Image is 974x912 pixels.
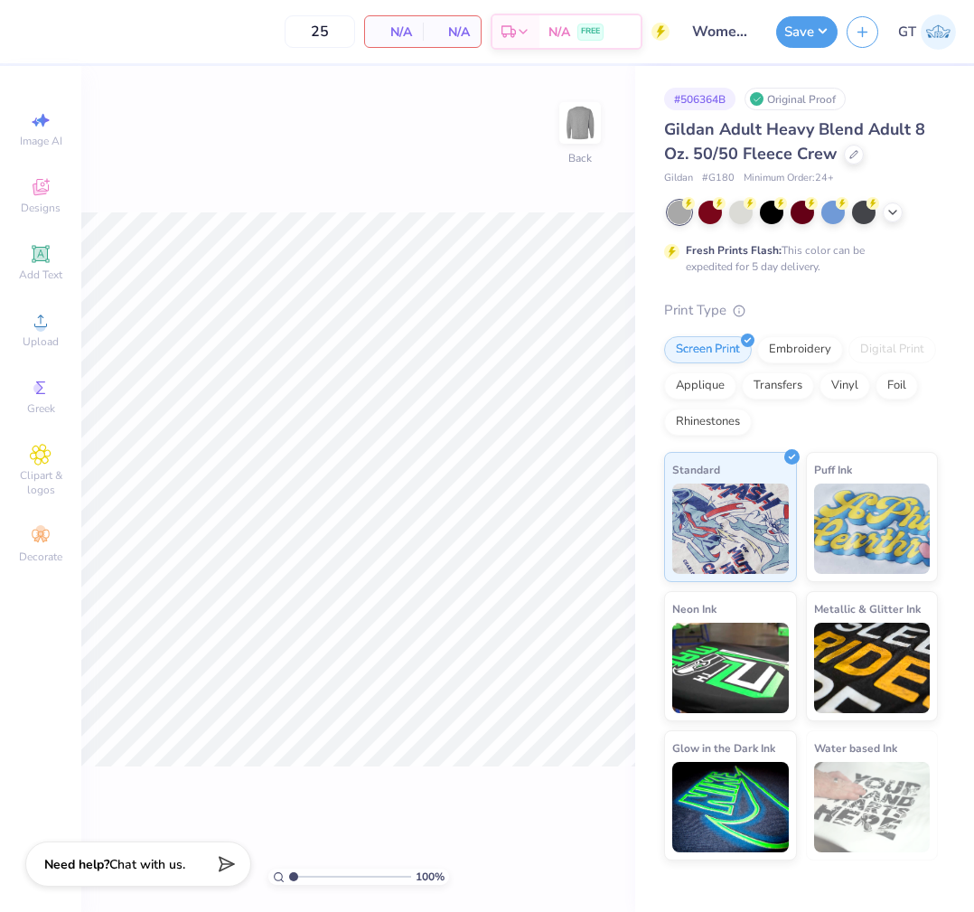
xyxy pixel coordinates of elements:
[757,336,843,363] div: Embroidery
[434,23,470,42] span: N/A
[44,856,109,873] strong: Need help?
[672,762,789,852] img: Glow in the Dark Ink
[814,623,931,713] img: Metallic & Glitter Ink
[776,16,838,48] button: Save
[814,738,897,757] span: Water based Ink
[898,22,916,42] span: GT
[562,105,598,141] img: Back
[664,336,752,363] div: Screen Print
[814,762,931,852] img: Water based Ink
[686,243,782,258] strong: Fresh Prints Flash:
[876,372,918,400] div: Foil
[664,409,752,436] div: Rhinestones
[664,118,925,165] span: Gildan Adult Heavy Blend Adult 8 Oz. 50/50 Fleece Crew
[27,401,55,416] span: Greek
[581,25,600,38] span: FREE
[548,23,570,42] span: N/A
[814,484,931,574] img: Puff Ink
[672,738,775,757] span: Glow in the Dark Ink
[568,150,592,166] div: Back
[848,336,936,363] div: Digital Print
[19,268,62,282] span: Add Text
[814,599,921,618] span: Metallic & Glitter Ink
[376,23,412,42] span: N/A
[23,334,59,349] span: Upload
[702,171,735,186] span: # G180
[664,171,693,186] span: Gildan
[672,623,789,713] img: Neon Ink
[814,460,852,479] span: Puff Ink
[416,869,445,885] span: 100 %
[672,599,716,618] span: Neon Ink
[742,372,814,400] div: Transfers
[664,300,938,321] div: Print Type
[109,856,185,873] span: Chat with us.
[20,134,62,148] span: Image AI
[21,201,61,215] span: Designs
[9,468,72,497] span: Clipart & logos
[921,14,956,50] img: Gil Tec
[285,15,355,48] input: – –
[19,550,62,564] span: Decorate
[672,484,789,574] img: Standard
[664,372,736,400] div: Applique
[898,14,956,50] a: GT
[679,14,767,50] input: Untitled Design
[819,372,870,400] div: Vinyl
[664,88,735,110] div: # 506364B
[672,460,720,479] span: Standard
[686,242,908,275] div: This color can be expedited for 5 day delivery.
[745,88,846,110] div: Original Proof
[744,171,834,186] span: Minimum Order: 24 +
